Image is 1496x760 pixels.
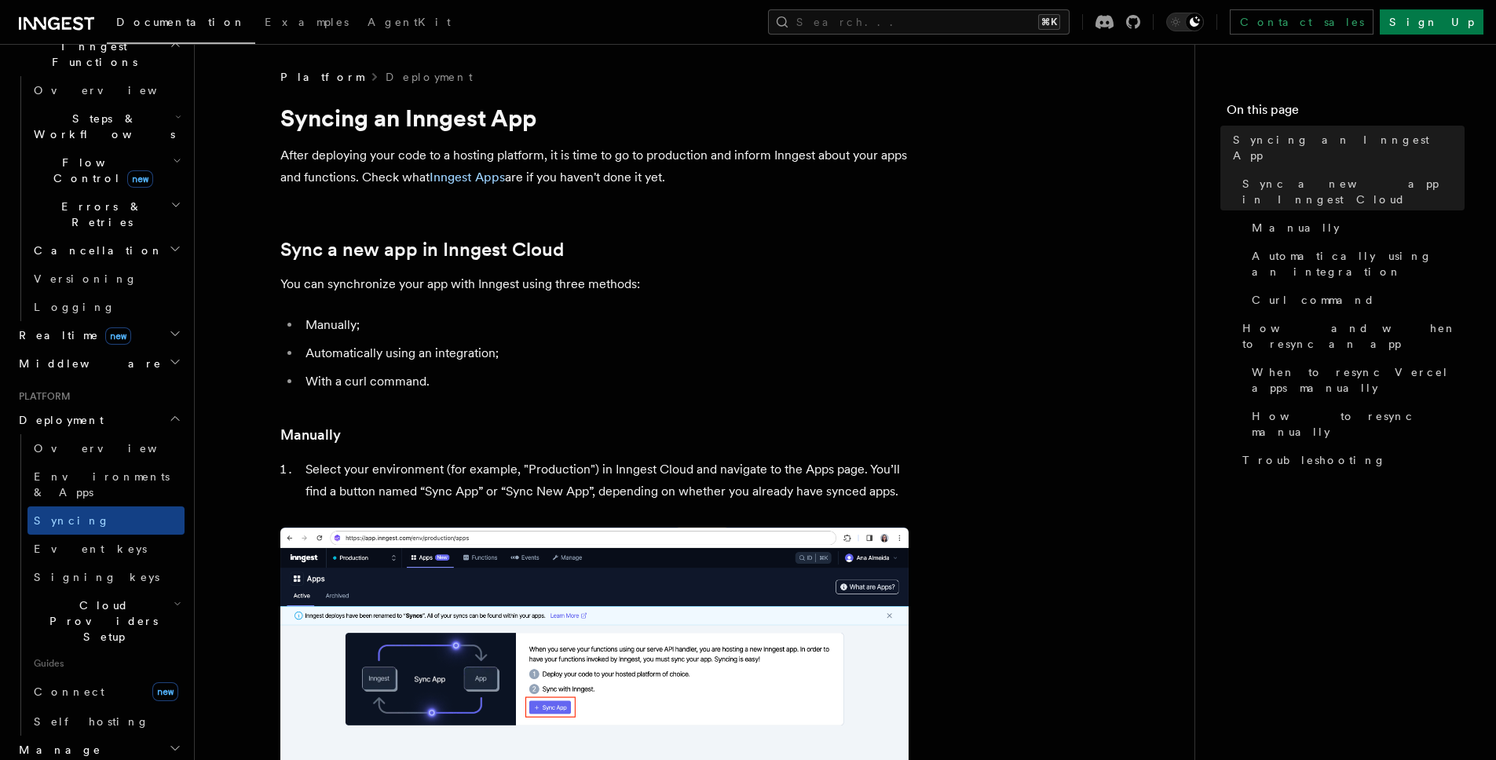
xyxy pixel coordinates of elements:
span: Steps & Workflows [27,111,175,142]
a: Overview [27,76,185,104]
h1: Syncing an Inngest App [280,104,909,132]
h4: On this page [1227,100,1465,126]
span: When to resync Vercel apps manually [1252,364,1465,396]
button: Toggle dark mode [1166,13,1204,31]
a: Overview [27,434,185,462]
span: Errors & Retries [27,199,170,230]
span: new [105,327,131,345]
a: Sign Up [1380,9,1483,35]
span: Curl command [1252,292,1375,308]
span: Manually [1252,220,1340,236]
a: Automatically using an integration [1245,242,1465,286]
a: Event keys [27,535,185,563]
button: Errors & Retries [27,192,185,236]
a: How and when to resync an app [1236,314,1465,358]
button: Deployment [13,406,185,434]
kbd: ⌘K [1038,14,1060,30]
span: Connect [34,685,104,698]
span: How to resync manually [1252,408,1465,440]
span: Guides [27,651,185,676]
a: Examples [255,5,358,42]
a: How to resync manually [1245,402,1465,446]
span: Signing keys [34,571,159,583]
a: Documentation [107,5,255,44]
span: Inngest Functions [13,38,170,70]
span: Realtime [13,327,131,343]
li: Select your environment (for example, "Production") in Inngest Cloud and navigate to the Apps pag... [301,459,909,502]
span: How and when to resync an app [1242,320,1465,352]
span: Deployment [13,412,104,428]
a: Contact sales [1230,9,1373,35]
span: Cancellation [27,243,163,258]
span: Examples [265,16,349,28]
a: AgentKit [358,5,460,42]
a: Versioning [27,265,185,293]
div: Deployment [13,434,185,736]
a: Sync a new app in Inngest Cloud [280,239,564,261]
span: Overview [34,442,196,455]
a: Self hosting [27,707,185,736]
p: After deploying your code to a hosting platform, it is time to go to production and inform Innges... [280,144,909,188]
a: Sync a new app in Inngest Cloud [1236,170,1465,214]
a: Deployment [386,69,473,85]
a: Connectnew [27,676,185,707]
li: With a curl command. [301,371,909,393]
li: Automatically using an integration; [301,342,909,364]
span: Automatically using an integration [1252,248,1465,280]
a: Signing keys [27,563,185,591]
span: Flow Control [27,155,173,186]
span: Logging [34,301,115,313]
a: Syncing an Inngest App [1227,126,1465,170]
a: Troubleshooting [1236,446,1465,474]
div: Inngest Functions [13,76,185,321]
button: Inngest Functions [13,32,185,76]
button: Cancellation [27,236,185,265]
a: When to resync Vercel apps manually [1245,358,1465,402]
button: Cloud Providers Setup [27,591,185,651]
a: Inngest Apps [430,170,505,185]
span: Cloud Providers Setup [27,597,174,645]
button: Middleware [13,349,185,378]
span: Manage [13,742,101,758]
li: Manually; [301,314,909,336]
span: Documentation [116,16,246,28]
span: Middleware [13,356,162,371]
button: Steps & Workflows [27,104,185,148]
span: Syncing an Inngest App [1233,132,1465,163]
button: Flow Controlnew [27,148,185,192]
span: Environments & Apps [34,470,170,499]
a: Curl command [1245,286,1465,314]
span: Platform [280,69,364,85]
a: Manually [1245,214,1465,242]
span: Syncing [34,514,110,527]
span: Platform [13,390,71,403]
a: Manually [280,424,341,446]
span: Sync a new app in Inngest Cloud [1242,176,1465,207]
span: Self hosting [34,715,149,728]
span: Versioning [34,272,137,285]
span: Overview [34,84,196,97]
button: Search...⌘K [768,9,1070,35]
a: Logging [27,293,185,321]
span: new [152,682,178,701]
p: You can synchronize your app with Inngest using three methods: [280,273,909,295]
a: Syncing [27,506,185,535]
a: Environments & Apps [27,462,185,506]
span: AgentKit [368,16,451,28]
span: Troubleshooting [1242,452,1386,468]
span: new [127,170,153,188]
button: Realtimenew [13,321,185,349]
span: Event keys [34,543,147,555]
